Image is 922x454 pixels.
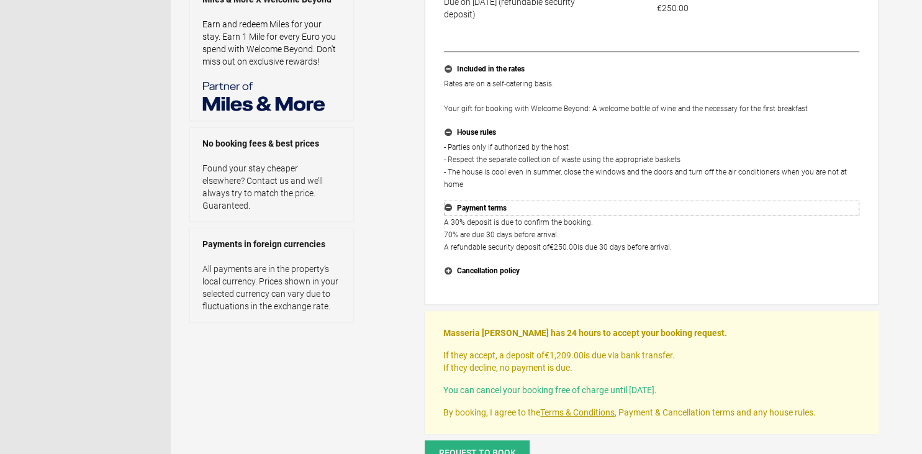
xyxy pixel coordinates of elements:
[202,162,341,212] p: Found your stay cheaper elsewhere? Contact us and we’ll always try to match the price. Guaranteed.
[202,80,327,111] img: Miles & More
[540,407,615,417] a: Terms & Conditions
[444,125,859,141] button: House rules
[545,350,584,360] flynt-currency: €1,209.00
[444,263,859,279] button: Cancellation policy
[202,19,336,66] a: Earn and redeem Miles for your stay. Earn 1 Mile for every Euro you spend with Welcome Beyond. Do...
[443,385,657,395] span: You can cancel your booking free of charge until [DATE].
[444,61,859,78] button: Included in the rates
[202,137,341,150] strong: No booking fees & best prices
[202,238,341,250] strong: Payments in foreign currencies
[444,78,859,115] p: Rates are on a self-catering basis. Your gift for booking with Welcome Beyond: A welcome bottle o...
[444,216,859,253] p: A 30% deposit is due to confirm the booking. 70% are due 30 days before arrival. A refundable sec...
[443,328,727,338] strong: Masseria [PERSON_NAME] has 24 hours to accept your booking request.
[443,349,860,374] p: If they accept, a deposit of is due via bank transfer. If they decline, no payment is due.
[202,263,341,312] p: All payments are in the property’s local currency. Prices shown in your selected currency can var...
[444,201,859,217] button: Payment terms
[443,406,860,419] p: By booking, I agree to the , Payment & Cancellation terms and any house rules.
[657,3,689,13] flynt-currency: €250.00
[444,141,859,191] p: - Parties only if authorized by the host - Respect the separate collection of waste using the app...
[549,243,577,252] flynt-currency: €250.00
